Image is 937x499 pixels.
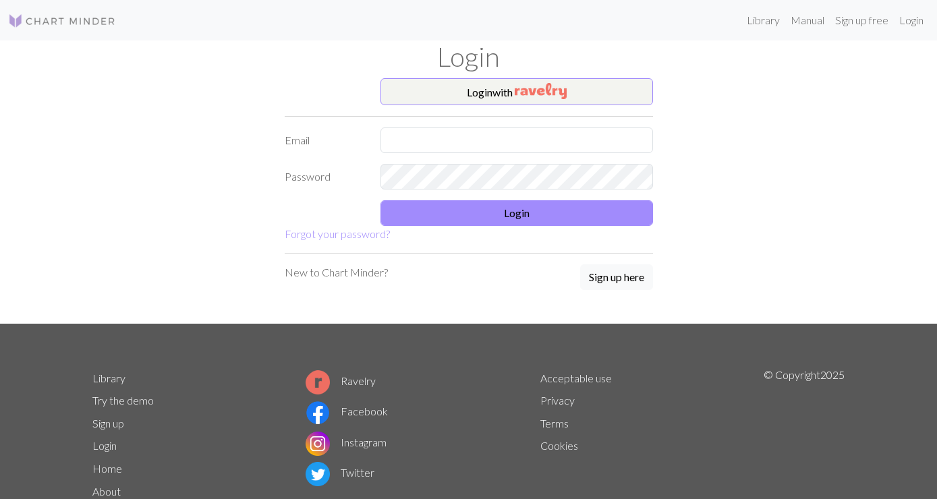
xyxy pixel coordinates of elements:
[306,466,374,479] a: Twitter
[306,370,330,394] img: Ravelry logo
[84,40,853,73] h1: Login
[277,127,373,153] label: Email
[785,7,830,34] a: Manual
[894,7,929,34] a: Login
[580,264,653,290] button: Sign up here
[380,200,653,226] button: Login
[741,7,785,34] a: Library
[515,83,567,99] img: Ravelry
[92,439,117,452] a: Login
[92,417,124,430] a: Sign up
[306,436,387,448] a: Instagram
[92,372,125,384] a: Library
[92,485,121,498] a: About
[306,405,388,417] a: Facebook
[306,462,330,486] img: Twitter logo
[830,7,894,34] a: Sign up free
[306,432,330,456] img: Instagram logo
[8,13,116,29] img: Logo
[277,164,373,189] label: Password
[540,394,575,407] a: Privacy
[540,439,578,452] a: Cookies
[92,394,154,407] a: Try the demo
[285,264,388,281] p: New to Chart Minder?
[306,401,330,425] img: Facebook logo
[380,78,653,105] button: Loginwith
[306,374,376,387] a: Ravelry
[540,417,569,430] a: Terms
[580,264,653,291] a: Sign up here
[92,462,122,475] a: Home
[540,372,612,384] a: Acceptable use
[285,227,390,240] a: Forgot your password?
